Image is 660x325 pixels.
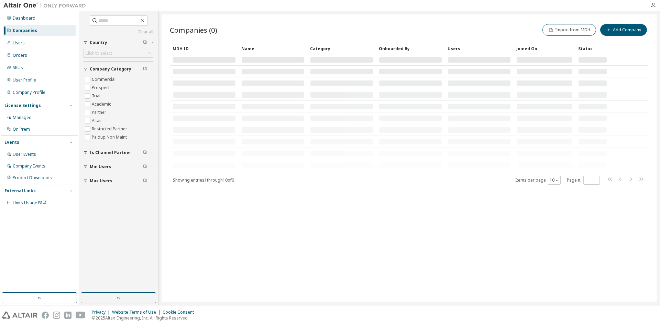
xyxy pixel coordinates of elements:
span: Min Users [90,164,111,170]
div: MDH ID [173,43,236,54]
span: Is Channel Partner [90,150,131,155]
div: Privacy [92,310,112,315]
span: Company Category [90,66,131,72]
div: Company Profile [13,90,45,95]
div: Company Events [13,163,45,169]
label: Paidup Non Maint [92,133,128,141]
span: Clear filter [143,178,147,184]
div: User Profile [13,77,36,83]
label: Prospect [92,84,111,92]
img: instagram.svg [53,312,60,319]
span: Units Usage BI [13,200,46,206]
span: Clear filter [143,150,147,155]
button: Is Channel Partner [84,145,153,160]
button: Country [84,35,153,50]
label: Partner [92,108,108,117]
button: 10 [550,177,559,183]
div: Orders [13,53,27,58]
span: Clear filter [143,40,147,45]
div: License Settings [4,103,41,108]
label: Trial [92,92,102,100]
button: Min Users [84,159,153,174]
label: Commercial [92,75,117,84]
img: altair_logo.svg [2,312,37,319]
img: facebook.svg [42,312,49,319]
label: Academic [92,100,112,108]
a: Clear all [84,29,153,35]
button: Company Category [84,62,153,77]
div: Cookie Consent [163,310,198,315]
div: SKUs [13,65,23,71]
div: Joined On [516,43,573,54]
button: Max Users [84,173,153,188]
img: youtube.svg [76,312,86,319]
div: Name [241,43,305,54]
label: Restricted Partner [92,125,129,133]
span: Clear filter [143,164,147,170]
img: Altair One [3,2,89,9]
div: On Prem [13,127,30,132]
div: Companies [13,28,37,33]
span: Showing entries 1 through 10 of 0 [173,177,234,183]
div: Users [448,43,511,54]
span: Clear filter [143,66,147,72]
div: Onboarded By [379,43,442,54]
p: © 2025 Altair Engineering, Inc. All Rights Reserved. [92,315,198,321]
div: Click to select [84,49,153,57]
span: Items per page [515,176,561,185]
div: Click to select [85,51,112,56]
div: External Links [4,188,36,194]
span: Country [90,40,107,45]
span: Max Users [90,178,112,184]
span: Companies (0) [170,25,217,35]
div: User Events [13,152,36,157]
button: Add Company [600,24,647,36]
div: Events [4,140,19,145]
button: Import from MDH [542,24,596,36]
div: Dashboard [13,15,35,21]
label: Altair [92,117,103,125]
div: Product Downloads [13,175,52,181]
div: Website Terms of Use [112,310,163,315]
div: Category [310,43,373,54]
div: Status [578,43,607,54]
div: Users [13,40,25,46]
span: Page n. [567,176,600,185]
div: Managed [13,115,32,120]
img: linkedin.svg [64,312,71,319]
